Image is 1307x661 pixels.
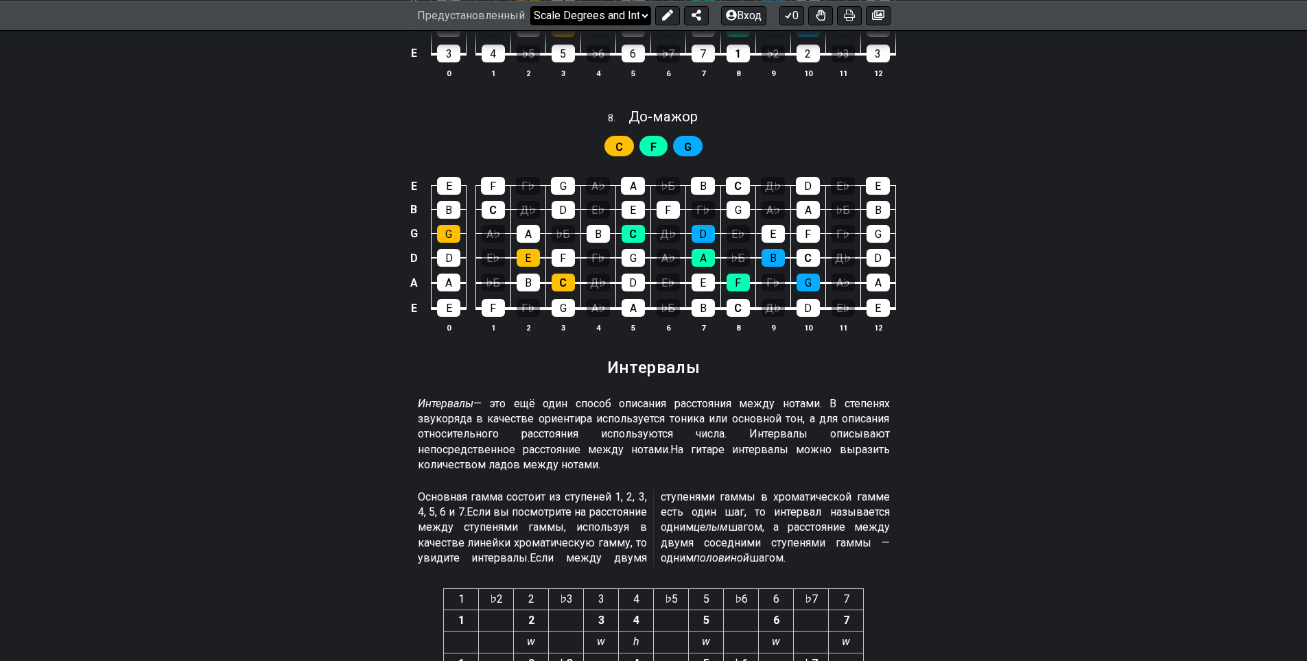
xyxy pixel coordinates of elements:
ya-tr-span: D [874,252,882,265]
ya-tr-span: E [525,252,531,265]
th: 11 [825,66,860,80]
ya-tr-span: Г♭ [591,252,604,265]
ya-tr-span: До [628,108,648,125]
em: w [772,635,780,648]
ya-tr-span: половиной [694,551,749,564]
ya-tr-span: C [734,302,742,315]
ya-tr-span: D [629,276,637,289]
th: 4 [580,320,615,335]
span: Сначала включите режим полного редактирования [615,137,623,157]
ya-tr-span: D [410,252,418,265]
th: 6 [759,588,794,610]
button: С принтами [837,5,862,25]
button: 0 [779,5,804,25]
ya-tr-span: B [875,204,882,217]
strong: 1 [458,614,464,627]
th: 10 [790,320,825,335]
ya-tr-span: ♭2 [766,47,779,60]
ya-tr-span: шагом, а расстояние между двумя соседними ступенями гаммы — одним [661,520,890,564]
th: 7 [829,588,864,610]
th: 9 [755,66,790,80]
th: 7 [685,66,720,80]
ya-tr-span: ♭3 [560,592,573,605]
th: 1 [475,320,510,335]
ya-tr-span: C [804,252,812,265]
ya-tr-span: ♭6 [591,47,604,60]
ya-tr-span: Г♭ [696,204,709,217]
ya-tr-span: — это ещё один способ описания расстояния между нотами. В степенях звукоряда в качестве ориентира... [418,397,890,456]
strong: 6 [773,614,779,627]
ya-tr-span: А♭ [486,228,500,241]
strong: 7 [843,614,849,627]
ya-tr-span: A [410,276,418,289]
button: Поделиться Предустановкой [684,5,709,25]
ya-tr-span: G [445,228,452,241]
ya-tr-span: Д♭ [765,180,781,193]
ya-tr-span: ♭7 [661,47,674,60]
ya-tr-span: A [525,228,532,241]
th: 3 [545,320,580,335]
ya-tr-span: ♭Б [731,252,745,265]
ya-tr-span: A [630,302,637,315]
th: 2 [510,320,545,335]
ya-tr-span: E [875,180,881,193]
ya-tr-span: G [735,204,742,217]
ya-tr-span: ♭3 [836,47,849,60]
ya-tr-span: D [445,252,453,265]
ya-tr-span: Вход [737,9,762,22]
ya-tr-span: w [527,635,535,648]
strong: 3 [598,614,604,627]
ya-tr-span: Г♭ [521,302,534,315]
ya-tr-span: Д♭ [590,276,606,289]
ya-tr-span: D [559,204,567,217]
ya-tr-span: ♭5 [521,47,534,60]
th: 0 [432,320,467,335]
ya-tr-span: D [804,302,812,315]
ya-tr-span: C [489,204,497,217]
ya-tr-span: C [615,140,623,153]
ya-tr-span: целым [694,520,728,533]
ya-tr-span: ♭Б [836,204,850,217]
ya-tr-span: B [700,302,707,315]
div: 2 [797,45,820,62]
ya-tr-span: Основная гамма состоит из ступеней 1, 2, 3, 4, 5, 6 и 7. [418,490,647,518]
th: 7 [685,320,720,335]
th: 10 [790,66,825,80]
ya-tr-span: ♭Б [661,302,675,315]
button: Переключение ловкости для всех наборов [808,5,833,25]
th: 4 [619,588,654,610]
ya-tr-span: A [700,252,707,265]
button: Редактировать предустановку [655,5,680,25]
th: 2 [510,66,545,80]
th: 8 [720,320,755,335]
span: Предустановленный [417,9,525,22]
ya-tr-span: B [445,204,452,217]
th: 2 [514,588,549,610]
ya-tr-span: E♭ [836,180,849,193]
ya-tr-span: ♭Б [661,180,675,193]
ya-tr-span: C [629,228,637,241]
ya-tr-span: B [525,276,532,289]
ya-tr-span: E [875,302,881,315]
th: 0 [432,66,467,80]
ya-tr-span: Интервалы [418,397,473,410]
ya-tr-span: Г♭ [836,228,849,241]
th: 11 [825,320,860,335]
ya-tr-span: E♭ [591,204,604,217]
ya-tr-span: Д♭ [765,302,781,315]
em: w [597,635,605,648]
ya-tr-span: F [665,204,671,217]
ya-tr-span: F [650,140,657,153]
ya-tr-span: E [770,228,776,241]
ya-tr-span: ♭Б [486,276,500,289]
ya-tr-span: А♭ [591,302,605,315]
div: 6 [622,45,645,62]
div: 1 [727,45,750,62]
ya-tr-span: E♭ [836,302,849,315]
span: Сначала включите режим полного редактирования [684,137,692,157]
ya-tr-span: E [700,276,706,289]
th: 3 [545,66,580,80]
ya-tr-span: C [559,276,567,289]
ya-tr-span: ♭Б [556,228,570,241]
ya-tr-span: G [630,252,637,265]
